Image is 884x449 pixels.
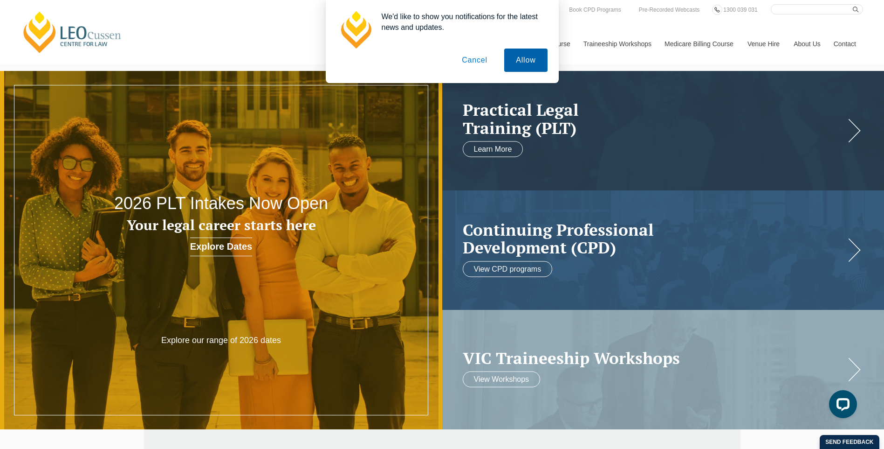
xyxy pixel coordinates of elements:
a: VIC Traineeship Workshops [463,349,845,367]
iframe: LiveChat chat widget [822,386,861,426]
a: Continuing ProfessionalDevelopment (CPD) [463,220,845,256]
a: View CPD programs [463,261,553,277]
button: Cancel [450,49,499,72]
p: Explore our range of 2026 dates [133,335,310,346]
a: Learn More [463,141,523,157]
h2: Practical Legal Training (PLT) [463,101,845,137]
div: We'd like to show you notifications for the latest news and updates. [374,11,548,33]
a: Practical LegalTraining (PLT) [463,101,845,137]
img: notification icon [337,11,374,49]
button: Allow [504,49,547,72]
h3: Your legal career starts here [89,217,354,233]
h2: Continuing Professional Development (CPD) [463,220,845,256]
a: View Workshops [463,372,541,387]
h2: 2026 PLT Intakes Now Open [89,194,354,213]
a: Explore Dates [190,238,252,256]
